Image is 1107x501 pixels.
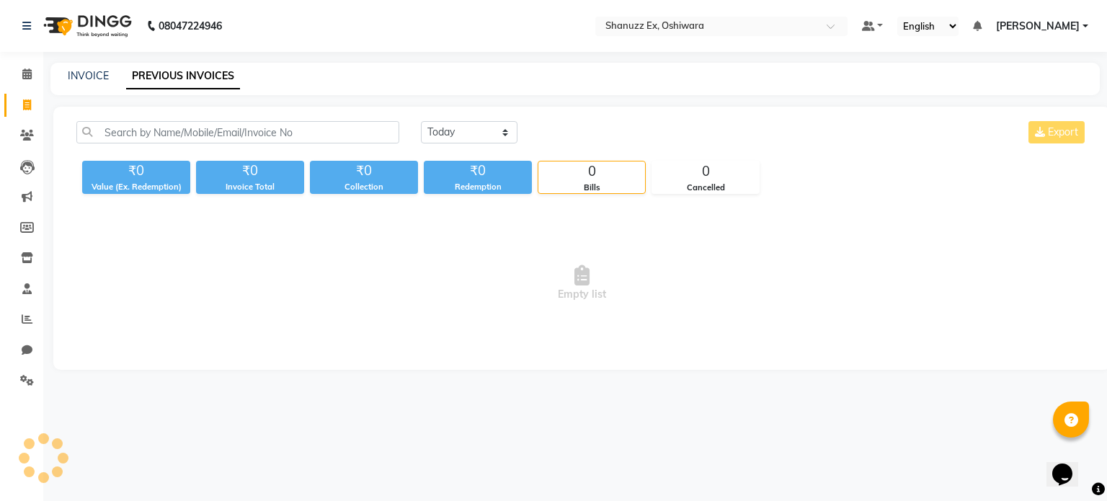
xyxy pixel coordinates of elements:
[196,181,304,193] div: Invoice Total
[82,161,190,181] div: ₹0
[424,181,532,193] div: Redemption
[196,161,304,181] div: ₹0
[1046,443,1093,487] iframe: chat widget
[68,69,109,82] a: INVOICE
[82,181,190,193] div: Value (Ex. Redemption)
[424,161,532,181] div: ₹0
[996,19,1080,34] span: [PERSON_NAME]
[652,161,759,182] div: 0
[126,63,240,89] a: PREVIOUS INVOICES
[652,182,759,194] div: Cancelled
[538,161,645,182] div: 0
[538,182,645,194] div: Bills
[159,6,222,46] b: 08047224946
[37,6,135,46] img: logo
[76,121,399,143] input: Search by Name/Mobile/Email/Invoice No
[310,161,418,181] div: ₹0
[310,181,418,193] div: Collection
[76,211,1088,355] span: Empty list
